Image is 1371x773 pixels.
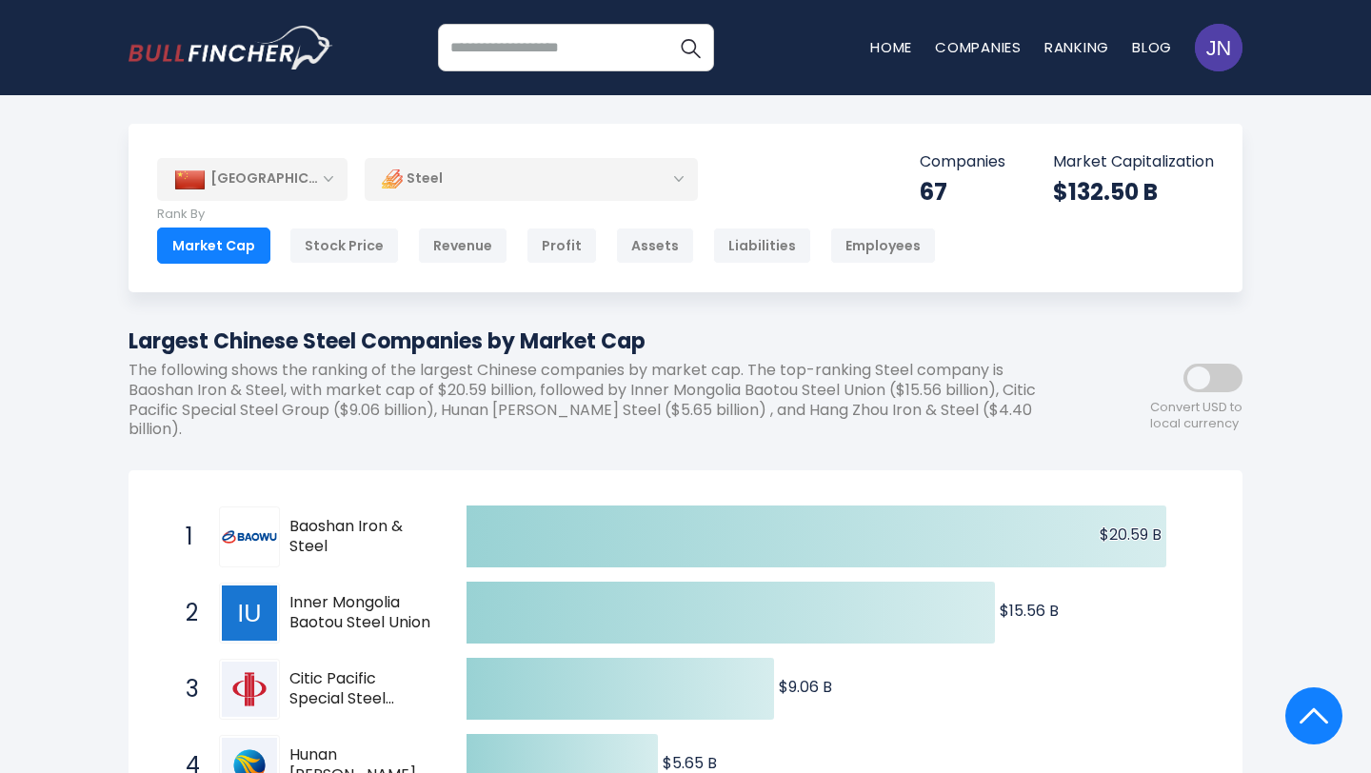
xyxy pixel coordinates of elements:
[222,530,277,544] img: Baoshan Iron & Steel
[1132,37,1172,57] a: Blog
[1100,524,1162,545] text: $20.59 B
[176,597,195,629] span: 2
[935,37,1022,57] a: Companies
[418,228,507,264] div: Revenue
[1000,600,1059,622] text: $15.56 B
[616,228,694,264] div: Assets
[289,228,399,264] div: Stock Price
[870,37,912,57] a: Home
[176,673,195,705] span: 3
[713,228,811,264] div: Liabilities
[289,669,433,709] span: Citic Pacific Special Steel Group
[289,593,433,633] span: Inner Mongolia Baotou Steel Union
[365,157,698,201] div: Steel
[129,326,1071,357] h1: Largest Chinese Steel Companies by Market Cap
[129,26,333,69] a: Go to homepage
[176,521,195,553] span: 1
[222,662,277,717] img: Citic Pacific Special Steel Group
[289,517,433,557] span: Baoshan Iron & Steel
[129,361,1071,440] p: The following shows the ranking of the largest Chinese companies by market cap. The top-ranking S...
[1053,177,1214,207] div: $132.50 B
[920,152,1005,172] p: Companies
[157,207,936,223] p: Rank By
[527,228,597,264] div: Profit
[157,228,270,264] div: Market Cap
[1150,400,1242,432] span: Convert USD to local currency
[222,585,277,641] img: Inner Mongolia Baotou Steel Union
[920,177,1005,207] div: 67
[779,676,832,698] text: $9.06 B
[1044,37,1109,57] a: Ranking
[666,24,714,71] button: Search
[1053,152,1214,172] p: Market Capitalization
[830,228,936,264] div: Employees
[129,26,333,69] img: bullfincher logo
[157,158,348,200] div: [GEOGRAPHIC_DATA]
